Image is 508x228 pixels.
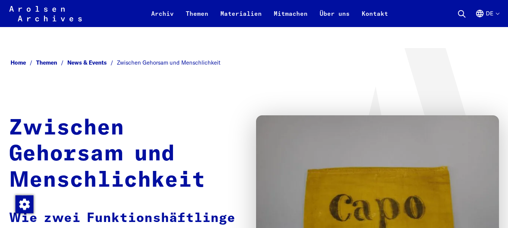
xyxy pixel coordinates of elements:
strong: Zwischen Gehorsam und Menschlichkeit [9,118,205,191]
nav: Primär [145,5,394,23]
a: Themen [180,9,214,27]
a: News & Events [67,59,117,66]
nav: Breadcrumb [9,57,499,68]
a: Kontakt [356,9,394,27]
a: Materialien [214,9,268,27]
a: Über uns [314,9,356,27]
a: Themen [36,59,67,66]
a: Archiv [145,9,180,27]
img: Zustimmung ändern [15,195,33,213]
a: Mitmachen [268,9,314,27]
span: Zwischen Gehorsam und Menschlichkeit [117,59,220,66]
a: Home [11,59,36,66]
button: Deutsch, Sprachauswahl [475,9,499,27]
